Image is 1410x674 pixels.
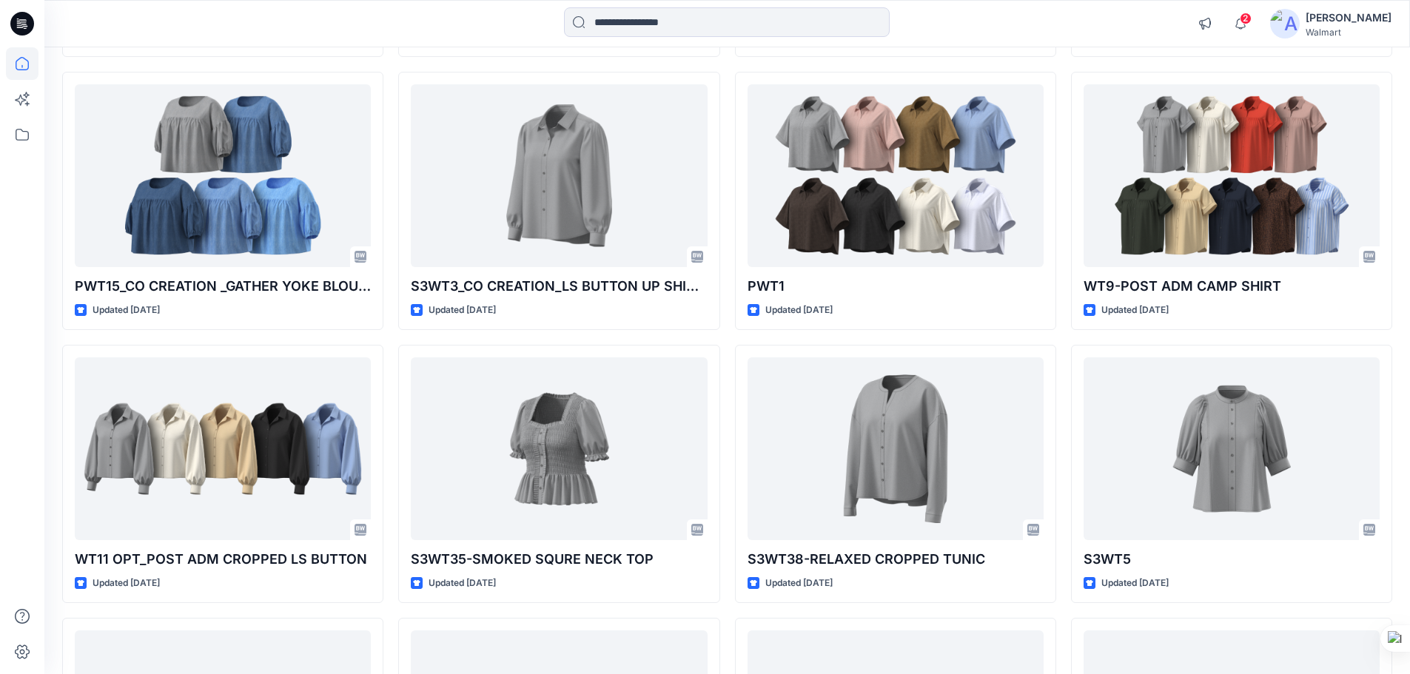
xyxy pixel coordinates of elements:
[1270,9,1300,38] img: avatar
[75,84,371,267] a: PWT15_CO CREATION _GATHER YOKE BLOUSE
[1306,9,1391,27] div: [PERSON_NAME]
[1084,549,1380,570] p: S3WT5
[75,276,371,297] p: PWT15_CO CREATION _GATHER YOKE BLOUSE
[765,576,833,591] p: Updated [DATE]
[411,549,707,570] p: S3WT35-SMOKED SQURE NECK TOP
[1306,27,1391,38] div: Walmart
[1084,276,1380,297] p: WT9-POST ADM CAMP SHIRT
[748,84,1044,267] a: PWT1
[1240,13,1252,24] span: 2
[748,276,1044,297] p: PWT1
[748,357,1044,540] a: S3WT38-RELAXED CROPPED TUNIC
[93,576,160,591] p: Updated [DATE]
[93,303,160,318] p: Updated [DATE]
[1101,576,1169,591] p: Updated [DATE]
[411,84,707,267] a: S3WT3_CO CREATION_LS BUTTON UP SHIRT W-GATHERED SLEEVE
[748,549,1044,570] p: S3WT38-RELAXED CROPPED TUNIC
[75,549,371,570] p: WT11 OPT_POST ADM CROPPED LS BUTTON
[411,276,707,297] p: S3WT3_CO CREATION_LS BUTTON UP SHIRT W-GATHERED SLEEVE
[411,357,707,540] a: S3WT35-SMOKED SQURE NECK TOP
[429,576,496,591] p: Updated [DATE]
[1101,303,1169,318] p: Updated [DATE]
[75,357,371,540] a: WT11 OPT_POST ADM CROPPED LS BUTTON
[1084,84,1380,267] a: WT9-POST ADM CAMP SHIRT
[765,303,833,318] p: Updated [DATE]
[429,303,496,318] p: Updated [DATE]
[1084,357,1380,540] a: S3WT5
